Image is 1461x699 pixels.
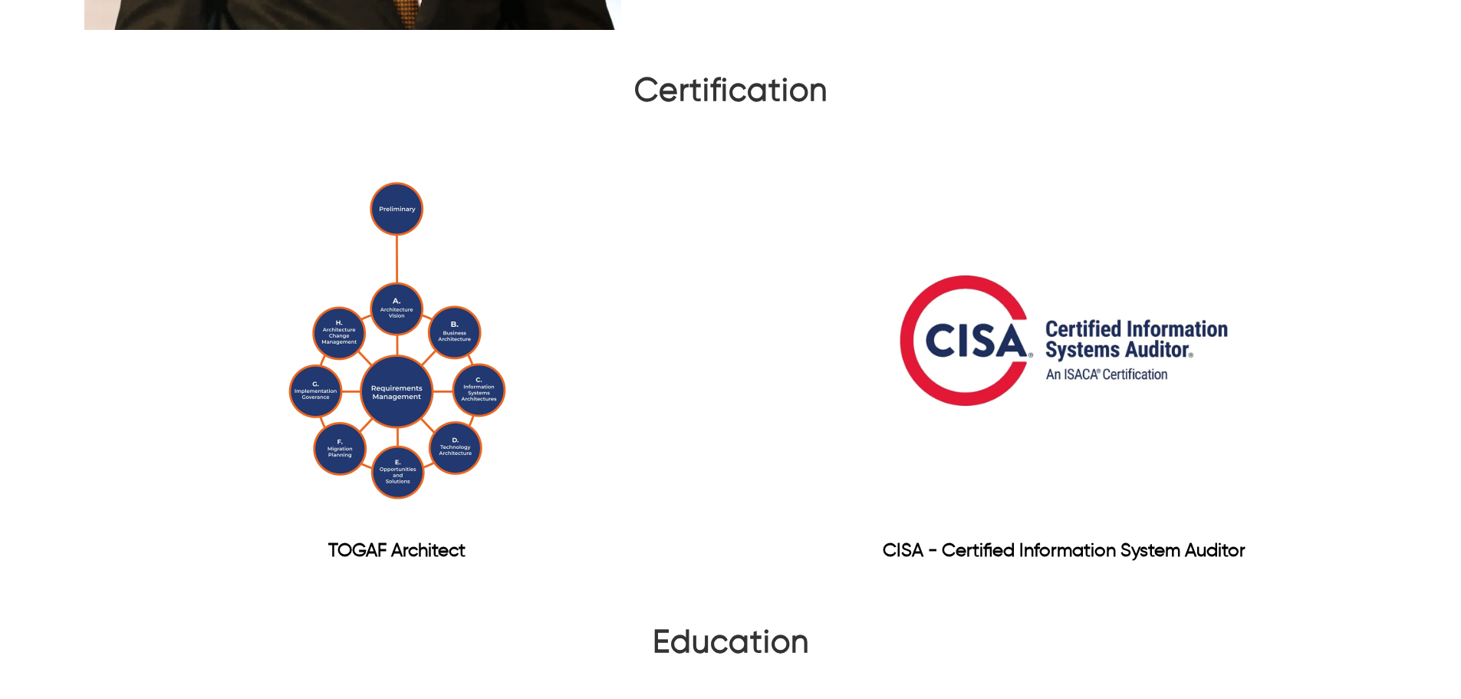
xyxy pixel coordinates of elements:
[634,72,828,118] h2: Certification
[206,149,589,532] img: togaf-3
[653,624,809,670] h2: Education
[740,540,1388,562] div: CISA - Certified Information System Auditor
[73,540,721,562] div: TOGAF Architect
[872,149,1255,532] img: cisa-3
